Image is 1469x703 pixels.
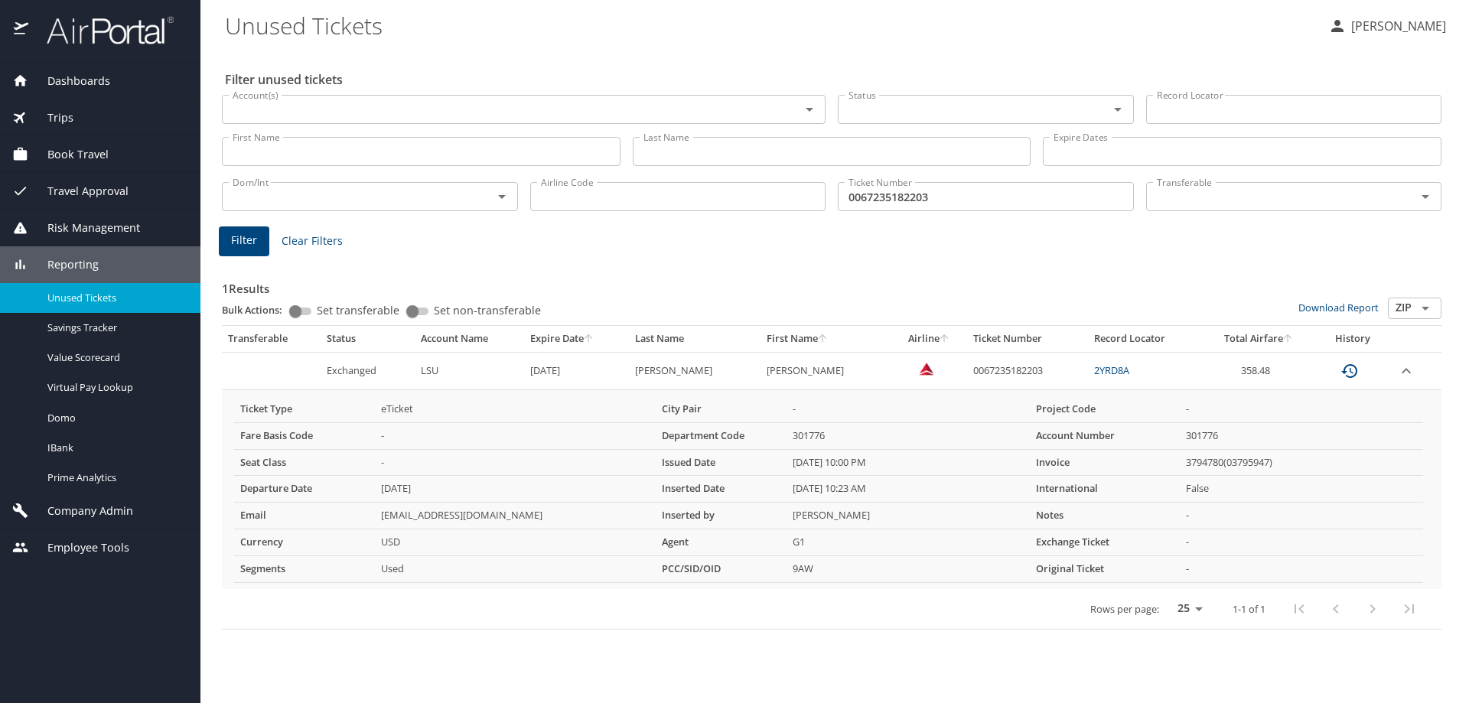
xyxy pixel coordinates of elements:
[28,503,133,519] span: Company Admin
[1030,476,1180,503] th: International
[234,422,375,449] th: Fare Basis Code
[28,109,73,126] span: Trips
[28,146,109,163] span: Book Travel
[787,556,1030,583] td: 9AW
[1180,529,1423,556] td: -
[787,396,1030,422] td: -
[28,183,129,200] span: Travel Approval
[222,303,295,317] p: Bulk Actions:
[1180,556,1423,583] td: -
[375,449,656,476] td: -
[1180,449,1423,476] td: 3794780(03795947)
[1030,556,1180,583] th: Original Ticket
[1397,362,1415,380] button: expand row
[1298,301,1379,314] a: Download Report
[275,227,349,255] button: Clear Filters
[629,326,761,352] th: Last Name
[1165,597,1208,620] select: rows per page
[1088,326,1203,352] th: Record Locator
[317,305,399,316] span: Set transferable
[1090,604,1159,614] p: Rows per page:
[761,352,892,389] td: [PERSON_NAME]
[656,529,787,556] th: Agent
[47,441,182,455] span: IBank
[415,352,524,389] td: LSU
[47,411,182,425] span: Domo
[1030,503,1180,529] th: Notes
[434,305,541,316] span: Set non-transferable
[919,361,934,376] img: VxQ0i4AAAAASUVORK5CYII=
[415,326,524,352] th: Account Name
[656,396,787,422] th: City Pair
[375,556,656,583] td: Used
[818,334,829,344] button: sort
[787,449,1030,476] td: [DATE] 10:00 PM
[234,556,375,583] th: Segments
[1030,422,1180,449] th: Account Number
[219,226,269,256] button: Filter
[787,529,1030,556] td: G1
[1415,186,1436,207] button: Open
[222,326,1441,630] table: custom pagination table
[1180,422,1423,449] td: 301776
[225,67,1445,92] h2: Filter unused tickets
[375,503,656,529] td: [EMAIL_ADDRESS][DOMAIN_NAME]
[28,539,129,556] span: Employee Tools
[225,2,1316,49] h1: Unused Tickets
[1107,99,1129,120] button: Open
[234,396,375,422] th: Ticket Type
[656,449,787,476] th: Issued Date
[234,449,375,476] th: Seat Class
[940,334,950,344] button: sort
[1203,352,1315,389] td: 358.48
[234,396,1423,583] table: more info about unused tickets
[1030,529,1180,556] th: Exchange Ticket
[47,470,182,485] span: Prime Analytics
[28,73,110,90] span: Dashboards
[787,503,1030,529] td: [PERSON_NAME]
[375,422,656,449] td: -
[1180,503,1423,529] td: -
[30,15,174,45] img: airportal-logo.png
[524,352,630,389] td: [DATE]
[234,476,375,503] th: Departure Date
[656,476,787,503] th: Inserted Date
[629,352,761,389] td: [PERSON_NAME]
[584,334,594,344] button: sort
[1233,604,1265,614] p: 1-1 of 1
[222,271,1441,298] h3: 1 Results
[1315,326,1391,352] th: History
[321,326,414,352] th: Status
[1030,449,1180,476] th: Invoice
[1180,396,1423,422] td: -
[1180,476,1423,503] td: False
[656,503,787,529] th: Inserted by
[1347,17,1446,35] p: [PERSON_NAME]
[375,396,656,422] td: eTicket
[799,99,820,120] button: Open
[892,326,967,352] th: Airline
[47,291,182,305] span: Unused Tickets
[1094,363,1129,377] a: 2YRD8A
[231,231,257,250] span: Filter
[787,476,1030,503] td: [DATE] 10:23 AM
[1030,396,1180,422] th: Project Code
[28,256,99,273] span: Reporting
[491,186,513,207] button: Open
[787,422,1030,449] td: 301776
[524,326,630,352] th: Expire Date
[1203,326,1315,352] th: Total Airfare
[47,380,182,395] span: Virtual Pay Lookup
[47,350,182,365] span: Value Scorecard
[321,352,414,389] td: Exchanged
[375,476,656,503] td: [DATE]
[234,503,375,529] th: Email
[14,15,30,45] img: icon-airportal.png
[761,326,892,352] th: First Name
[967,352,1088,389] td: 0067235182203
[1283,334,1294,344] button: sort
[47,321,182,335] span: Savings Tracker
[1322,12,1452,40] button: [PERSON_NAME]
[375,529,656,556] td: USD
[282,232,343,251] span: Clear Filters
